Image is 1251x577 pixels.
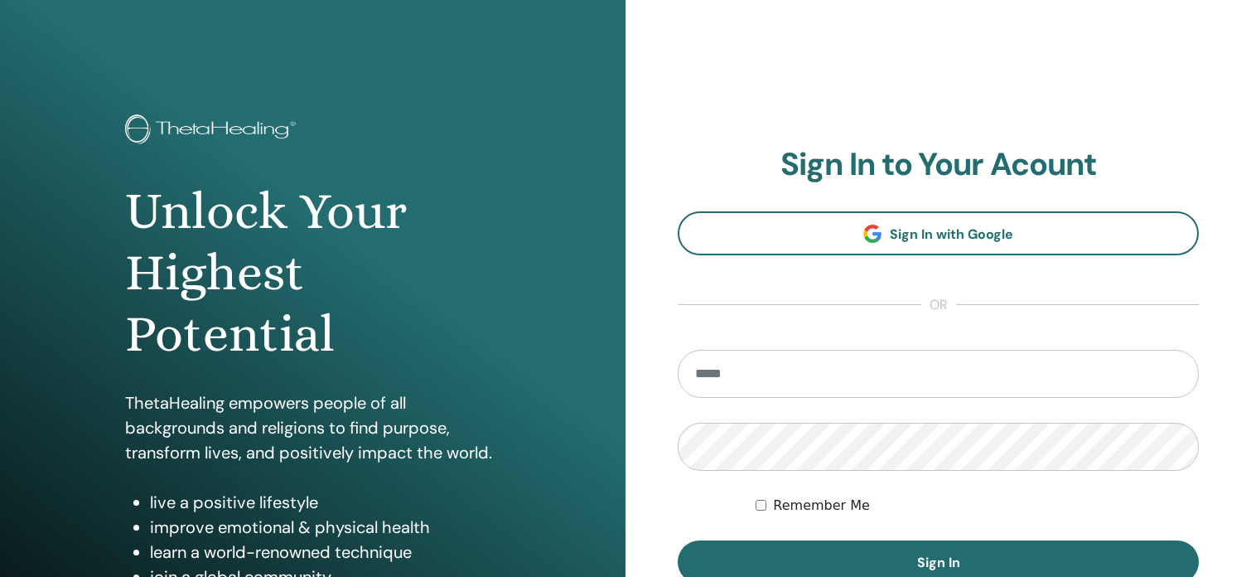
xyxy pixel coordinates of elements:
[150,540,500,565] li: learn a world-renowned technique
[125,181,500,366] h1: Unlock Your Highest Potential
[678,211,1199,255] a: Sign In with Google
[756,496,1199,516] div: Keep me authenticated indefinitely or until I manually logout
[921,295,956,315] span: or
[678,146,1199,184] h2: Sign In to Your Acount
[773,496,870,516] label: Remember Me
[150,515,500,540] li: improve emotional & physical health
[125,390,500,465] p: ThetaHealing empowers people of all backgrounds and religions to find purpose, transform lives, a...
[917,554,960,571] span: Sign In
[890,225,1013,243] span: Sign In with Google
[150,490,500,515] li: live a positive lifestyle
